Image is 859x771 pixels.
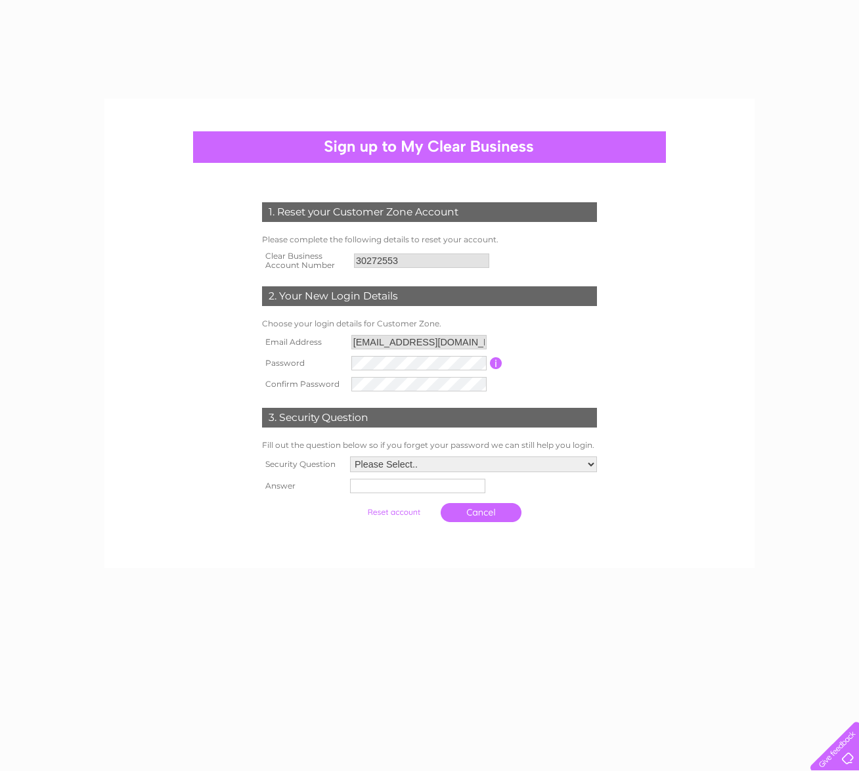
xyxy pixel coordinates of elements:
[259,437,600,453] td: Fill out the question below so if you forget your password we can still help you login.
[441,503,521,522] a: Cancel
[262,286,597,306] div: 2. Your New Login Details
[490,357,502,369] input: Information
[259,316,600,332] td: Choose your login details for Customer Zone.
[259,475,347,496] th: Answer
[259,332,348,353] th: Email Address
[259,453,347,475] th: Security Question
[353,503,434,521] input: Submit
[259,374,348,395] th: Confirm Password
[259,353,348,374] th: Password
[262,202,597,222] div: 1. Reset your Customer Zone Account
[262,408,597,428] div: 3. Security Question
[259,232,600,248] td: Please complete the following details to reset your account.
[259,248,351,274] th: Clear Business Account Number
